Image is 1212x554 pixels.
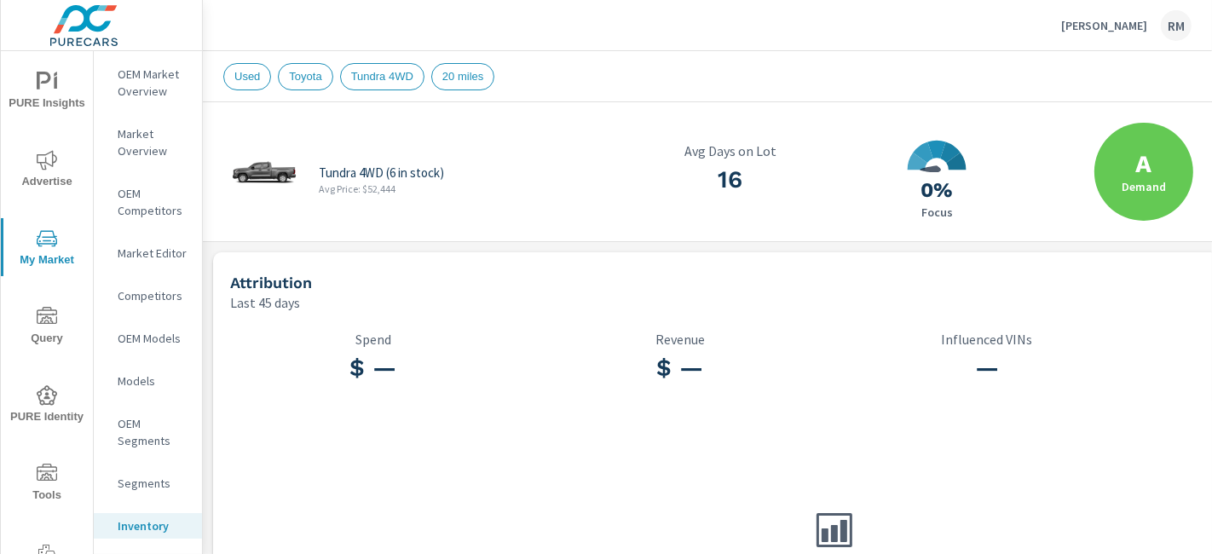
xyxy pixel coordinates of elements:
[118,475,188,492] p: Segments
[6,228,88,270] span: My Market
[319,182,395,197] p: Avg Price: $52,444
[230,147,298,198] img: glamour
[94,283,202,309] div: Competitors
[537,354,823,383] h3: $ —
[341,70,424,83] span: Tundra 4WD
[6,464,88,505] span: Tools
[1161,10,1192,41] div: RM
[230,354,517,383] h3: $ —
[921,176,953,205] h3: 0%
[6,307,88,349] span: Query
[1061,18,1147,33] p: [PERSON_NAME]
[118,66,188,100] p: OEM Market Overview
[224,70,270,83] span: Used
[118,415,188,449] p: OEM Segments
[94,326,202,351] div: OEM Models
[94,470,202,496] div: Segments
[844,354,1130,383] h3: —
[94,368,202,394] div: Models
[230,332,517,347] p: Spend
[94,181,202,223] div: OEM Competitors
[118,185,188,219] p: OEM Competitors
[230,274,312,291] h5: Attribution
[637,143,823,159] p: Avg Days on Lot
[537,332,823,347] p: Revenue
[1135,149,1151,179] h2: A
[118,330,188,347] p: OEM Models
[319,165,444,181] p: Tundra 4WD (6 in stock)
[118,245,188,262] p: Market Editor
[118,517,188,534] p: Inventory
[118,372,188,390] p: Models
[94,411,202,453] div: OEM Segments
[118,287,188,304] p: Competitors
[6,385,88,427] span: PURE Identity
[118,125,188,159] p: Market Overview
[1122,179,1166,194] label: Demand
[94,513,202,539] div: Inventory
[279,70,332,83] span: Toyota
[230,292,300,313] p: Last 45 days
[94,240,202,266] div: Market Editor
[6,150,88,192] span: Advertise
[844,332,1130,347] p: Influenced VINs
[6,72,88,113] span: PURE Insights
[94,121,202,164] div: Market Overview
[921,205,953,220] p: Focus
[432,70,493,83] span: 20 miles
[637,165,823,194] h3: 16
[94,61,202,104] div: OEM Market Overview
